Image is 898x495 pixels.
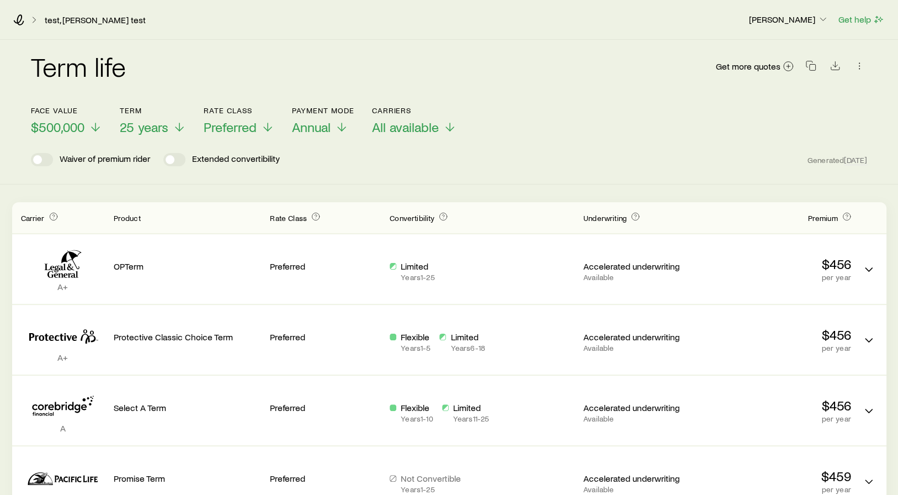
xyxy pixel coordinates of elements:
a: Download CSV [827,62,843,73]
p: Preferred [270,402,381,413]
span: Generated [807,155,867,165]
p: Payment Mode [292,106,354,115]
p: Preferred [270,261,381,272]
span: $500,000 [31,119,84,135]
p: Select A Term [114,402,262,413]
p: Not Convertible [401,473,461,484]
span: 25 years [120,119,168,135]
p: Flexible [401,402,433,413]
p: Years 1 - 5 [401,344,431,352]
p: Flexible [401,331,431,343]
p: Available [583,485,694,494]
span: Rate Class [270,213,307,223]
p: Years 6 - 18 [450,344,485,352]
p: Years 11 - 25 [453,414,490,423]
p: A+ [21,352,105,363]
button: CarriersAll available [372,106,456,135]
p: per year [703,344,851,352]
span: [DATE] [844,155,867,165]
p: Promise Term [114,473,262,484]
p: Available [583,273,694,282]
p: Years 1 - 25 [401,273,434,282]
h2: Term life [31,53,126,80]
a: test, [PERSON_NAME] test [44,15,146,25]
p: Protective Classic Choice Term [114,331,262,343]
p: OPTerm [114,261,262,272]
span: Get more quotes [716,62,780,71]
p: Limited [450,331,485,343]
p: $459 [703,468,851,484]
p: Limited [453,402,490,413]
p: A+ [21,281,105,292]
span: Preferred [204,119,257,135]
p: Accelerated underwriting [583,473,694,484]
button: Payment ModeAnnual [292,106,354,135]
p: Years 1 - 25 [401,485,461,494]
span: Product [114,213,141,223]
span: Underwriting [583,213,626,223]
button: Face value$500,000 [31,106,102,135]
button: Rate ClassPreferred [204,106,274,135]
button: Get help [838,13,885,26]
p: A [21,423,105,434]
p: Available [583,414,694,423]
p: Face value [31,106,102,115]
p: Available [583,344,694,352]
span: Annual [292,119,331,135]
p: $456 [703,327,851,343]
p: per year [703,273,851,282]
p: Accelerated underwriting [583,402,694,413]
a: Get more quotes [715,60,794,73]
span: Carrier [21,213,45,223]
p: Term [120,106,186,115]
p: Preferred [270,331,381,343]
span: Convertibility [390,213,434,223]
p: Accelerated underwriting [583,331,694,343]
p: Years 1 - 10 [401,414,433,423]
button: [PERSON_NAME] [748,13,829,27]
p: Accelerated underwriting [583,261,694,272]
p: Limited [401,261,434,272]
p: per year [703,485,851,494]
p: Rate Class [204,106,274,115]
p: [PERSON_NAME] [749,14,828,25]
p: Carriers [372,106,456,115]
button: Term25 years [120,106,186,135]
p: Extended convertibility [192,153,280,166]
p: Preferred [270,473,381,484]
p: $456 [703,398,851,413]
p: per year [703,414,851,423]
span: Premium [807,213,837,223]
p: $456 [703,256,851,272]
span: All available [372,119,439,135]
p: Waiver of premium rider [60,153,150,166]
